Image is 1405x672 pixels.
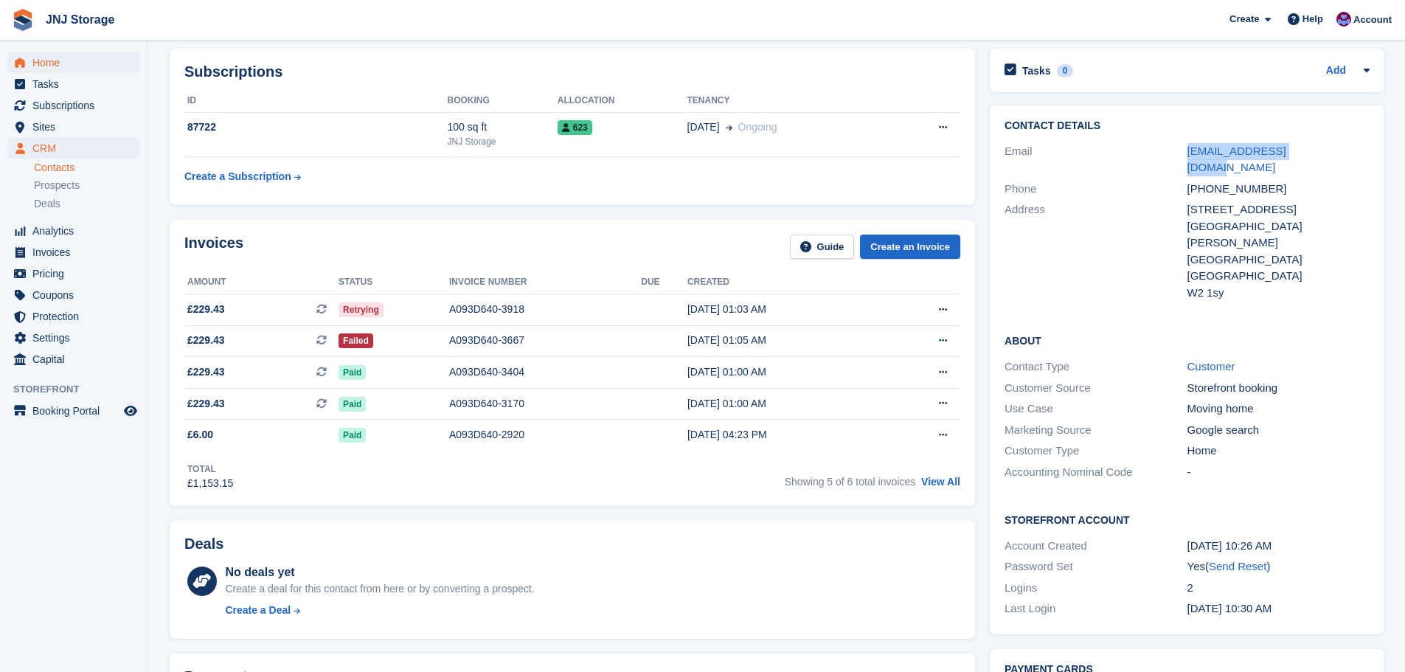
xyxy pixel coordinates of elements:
span: Paid [339,365,366,380]
a: View All [921,476,960,488]
div: Account Created [1005,538,1187,555]
h2: Storefront Account [1005,512,1370,527]
a: menu [7,401,139,421]
span: Settings [32,328,121,348]
span: £6.00 [187,427,213,443]
th: ID [184,89,447,113]
span: Ongoing [738,121,777,133]
th: Allocation [558,89,687,113]
a: Guide [790,235,855,259]
span: Booking Portal [32,401,121,421]
div: [DATE] 01:03 AM [687,302,884,317]
div: 87722 [184,119,447,135]
th: Created [687,271,884,294]
div: 100 sq ft [447,119,557,135]
div: [GEOGRAPHIC_DATA] [1187,252,1370,269]
div: Password Set [1005,558,1187,575]
div: Phone [1005,181,1187,198]
a: menu [7,306,139,327]
span: [DATE] [687,119,720,135]
div: Total [187,463,233,476]
a: [EMAIL_ADDRESS][DOMAIN_NAME] [1187,145,1286,174]
img: stora-icon-8386f47178a22dfd0bd8f6a31ec36ba5ce8667c1dd55bd0f319d3a0aa187defe.svg [12,9,34,31]
a: menu [7,328,139,348]
div: 2 [1187,580,1370,597]
a: menu [7,242,139,263]
a: Preview store [122,402,139,420]
div: Marketing Source [1005,422,1187,439]
span: 623 [558,120,592,135]
span: Retrying [339,302,384,317]
div: Last Login [1005,600,1187,617]
a: menu [7,221,139,241]
div: Google search [1187,422,1370,439]
img: Jonathan Scrase [1336,12,1351,27]
th: Due [641,271,687,294]
a: menu [7,138,139,159]
a: Create a Deal [225,603,534,618]
div: [GEOGRAPHIC_DATA] [1187,268,1370,285]
a: Create an Invoice [860,235,960,259]
div: JNJ Storage [447,135,557,148]
span: CRM [32,138,121,159]
div: W2 1sy [1187,285,1370,302]
div: [STREET_ADDRESS][GEOGRAPHIC_DATA][PERSON_NAME] [1187,201,1370,252]
a: menu [7,285,139,305]
span: Failed [339,333,373,348]
span: Tasks [32,74,121,94]
span: Analytics [32,221,121,241]
a: JNJ Storage [40,7,120,32]
h2: Deals [184,536,223,553]
span: £229.43 [187,396,225,412]
span: ( ) [1205,560,1270,572]
span: Help [1302,12,1323,27]
th: Tenancy [687,89,891,113]
th: Amount [184,271,339,294]
div: A093D640-3918 [449,302,641,317]
div: Address [1005,201,1187,301]
div: Customer Source [1005,380,1187,397]
a: menu [7,95,139,116]
a: Send Reset [1209,560,1266,572]
span: Paid [339,428,366,443]
div: [DATE] 01:00 AM [687,396,884,412]
div: Yes [1187,558,1370,575]
span: Prospects [34,179,80,193]
a: menu [7,349,139,370]
a: Create a Subscription [184,163,301,190]
div: Create a Deal [225,603,291,618]
h2: Tasks [1022,64,1051,77]
div: Contact Type [1005,358,1187,375]
div: No deals yet [225,564,534,581]
span: Coupons [32,285,121,305]
th: Booking [447,89,557,113]
span: Storefront [13,382,147,397]
h2: About [1005,333,1370,347]
a: menu [7,117,139,137]
span: Capital [32,349,121,370]
span: Protection [32,306,121,327]
a: Add [1326,63,1346,80]
div: [DATE] 01:05 AM [687,333,884,348]
span: Subscriptions [32,95,121,116]
span: Pricing [32,263,121,284]
span: Account [1353,13,1392,27]
div: A093D640-3667 [449,333,641,348]
h2: Contact Details [1005,120,1370,132]
div: A093D640-3404 [449,364,641,380]
div: Moving home [1187,401,1370,418]
div: Home [1187,443,1370,460]
h2: Invoices [184,235,243,259]
a: Customer [1187,360,1235,373]
div: Use Case [1005,401,1187,418]
th: Invoice number [449,271,641,294]
div: Accounting Nominal Code [1005,464,1187,481]
span: £229.43 [187,333,225,348]
span: Home [32,52,121,73]
div: A093D640-3170 [449,396,641,412]
th: Status [339,271,449,294]
h2: Subscriptions [184,63,960,80]
span: Paid [339,397,366,412]
a: menu [7,263,139,284]
div: Logins [1005,580,1187,597]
